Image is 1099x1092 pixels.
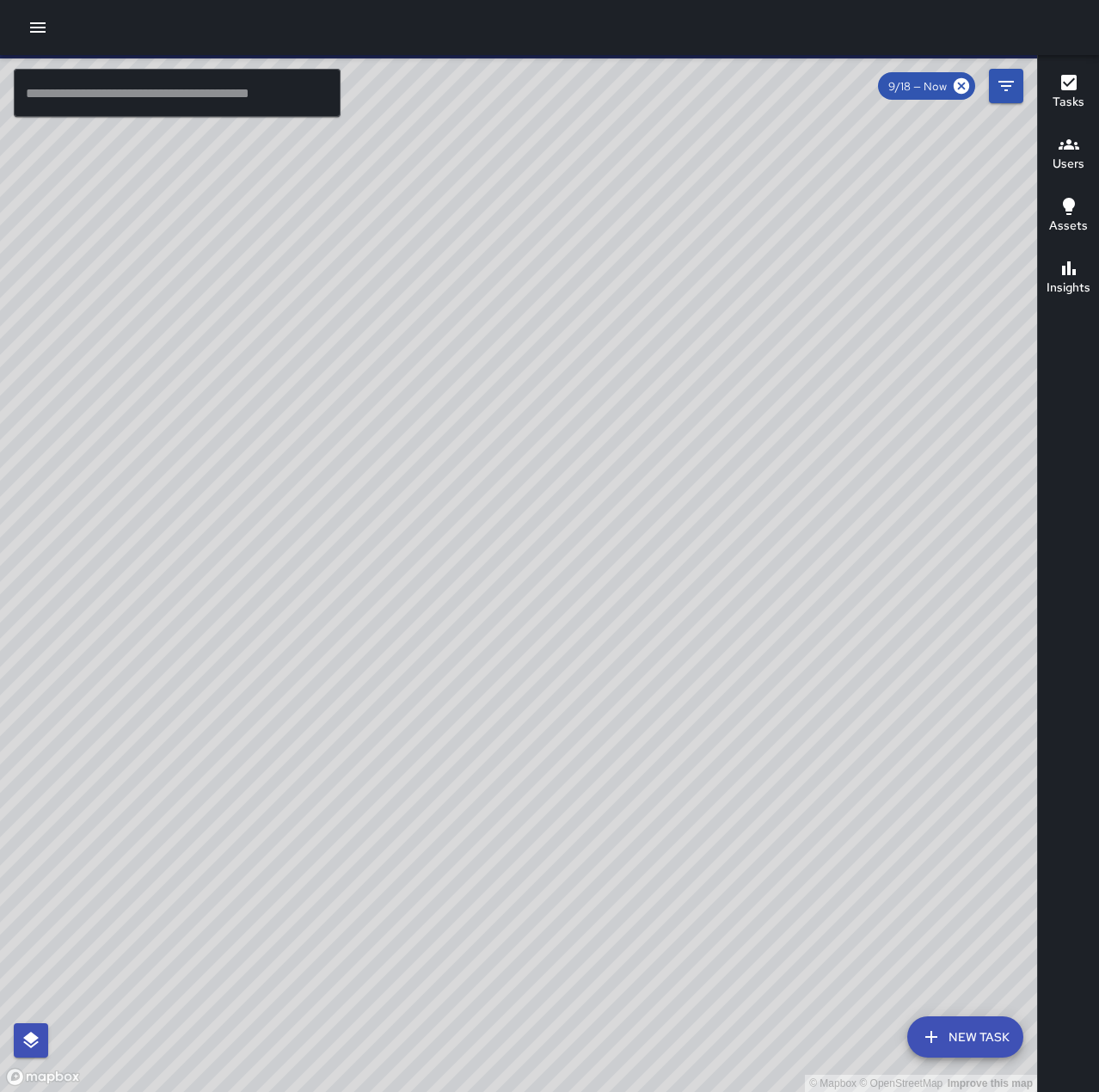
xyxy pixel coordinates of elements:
button: Assets [1038,186,1099,248]
button: Filters [989,69,1023,103]
div: 9/18 — Now [878,72,975,100]
button: Users [1038,124,1099,186]
h6: Assets [1049,217,1088,236]
button: New Task [907,1016,1023,1058]
h6: Users [1053,155,1084,174]
h6: Insights [1047,279,1090,298]
h6: Tasks [1053,93,1084,112]
button: Insights [1038,248,1099,310]
button: Tasks [1038,62,1099,124]
span: 9/18 — Now [878,79,957,94]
